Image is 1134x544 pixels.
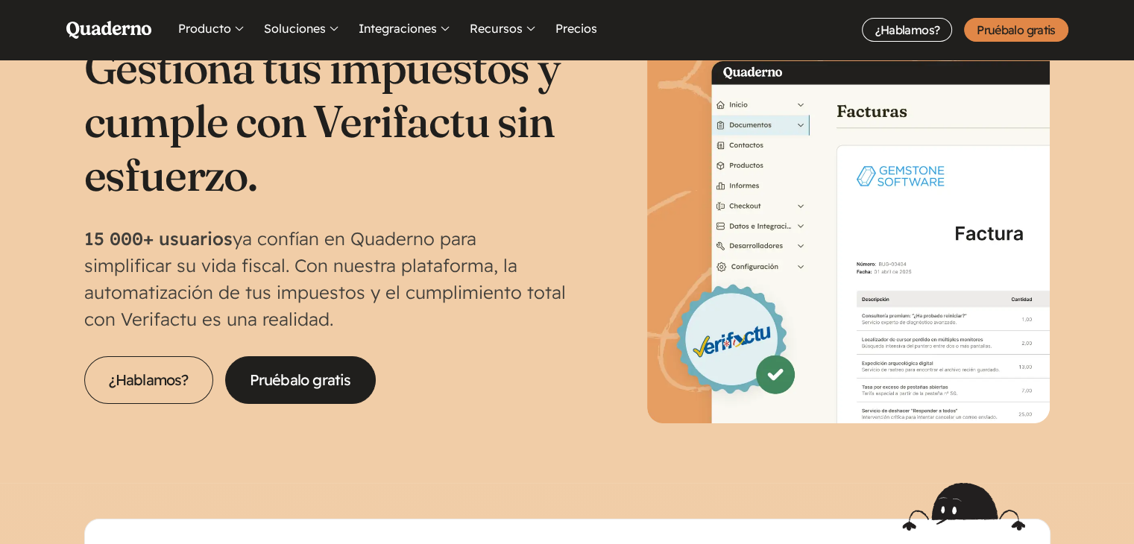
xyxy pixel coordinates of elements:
[647,21,1050,423] img: Interfaz de Quaderno mostrando la página Factura con el distintivo Verifactu
[84,225,567,332] p: ya confían en Quaderno para simplificar su vida fiscal. Con nuestra plataforma, la automatización...
[84,227,233,250] strong: 15 000+ usuarios
[84,40,567,201] h1: Gestiona tus impuestos y cumple con Verifactu sin esfuerzo.
[225,356,376,404] a: Pruébalo gratis
[862,18,952,42] a: ¿Hablamos?
[964,18,1068,42] a: Pruébalo gratis
[84,356,213,404] a: ¿Hablamos?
